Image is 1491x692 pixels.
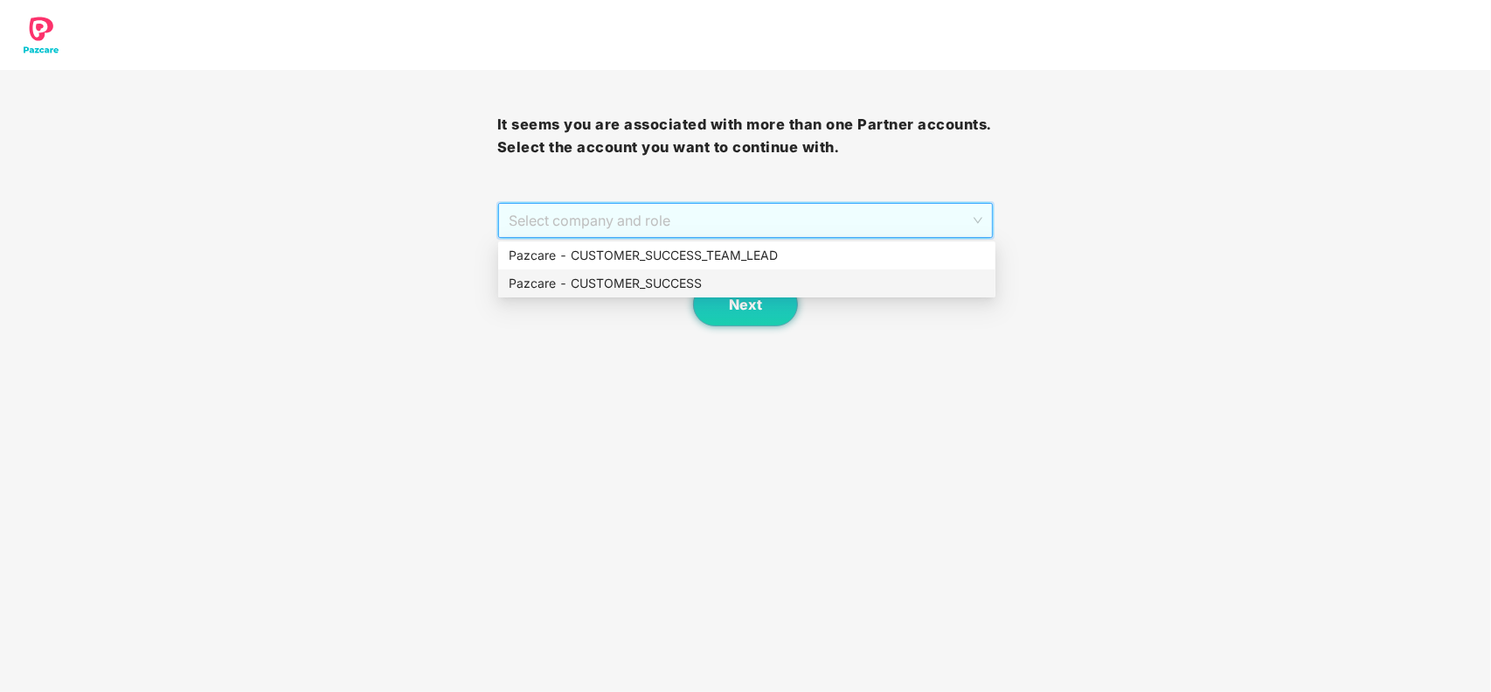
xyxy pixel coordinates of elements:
[497,114,995,158] h3: It seems you are associated with more than one Partner accounts. Select the account you want to c...
[498,241,995,269] div: Pazcare - CUSTOMER_SUCCESS_TEAM_LEAD
[693,283,798,326] button: Next
[509,204,983,237] span: Select company and role
[729,297,762,313] span: Next
[509,246,985,265] div: Pazcare - CUSTOMER_SUCCESS_TEAM_LEAD
[509,274,985,293] div: Pazcare - CUSTOMER_SUCCESS
[498,269,995,297] div: Pazcare - CUSTOMER_SUCCESS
